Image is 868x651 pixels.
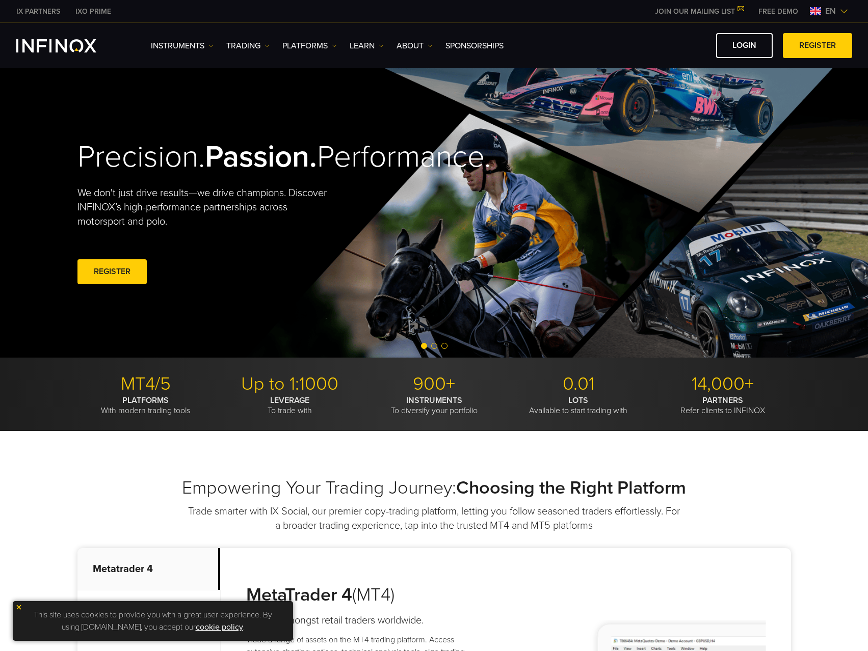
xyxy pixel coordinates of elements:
[77,186,334,229] p: We don't just drive results—we drive champions. Discover INFINOX’s high-performance partnerships ...
[68,6,119,17] a: INFINOX
[821,5,840,17] span: en
[222,373,358,395] p: Up to 1:1000
[187,504,681,533] p: Trade smarter with IX Social, our premier copy-trading platform, letting you follow seasoned trad...
[441,343,448,349] span: Go to slide 3
[654,395,791,416] p: Refer clients to INFINOX
[783,33,852,58] a: REGISTER
[366,373,503,395] p: 900+
[9,6,68,17] a: INFINOX
[226,40,270,52] a: TRADING
[196,622,243,632] a: cookie policy
[456,477,686,499] strong: Choosing the Right Platform
[397,40,433,52] a: ABOUT
[205,139,317,175] strong: Passion.
[222,395,358,416] p: To trade with
[647,7,751,16] a: JOIN OUR MAILING LIST
[568,395,588,405] strong: LOTS
[16,39,120,52] a: INFINOX Logo
[77,373,214,395] p: MT4/5
[282,40,337,52] a: PLATFORMS
[751,6,806,17] a: INFINOX MENU
[510,395,647,416] p: Available to start trading with
[77,590,220,633] p: Metatrader 5
[445,40,504,52] a: SPONSORSHIPS
[246,584,489,606] h3: (MT4)
[270,395,309,405] strong: LEVERAGE
[246,584,352,606] strong: MetaTrader 4
[77,395,214,416] p: With modern trading tools
[246,613,489,628] h4: Popular amongst retail traders worldwide.
[421,343,427,349] span: Go to slide 1
[77,477,791,499] h2: Empowering Your Trading Journey:
[77,548,220,590] p: Metatrader 4
[151,40,214,52] a: Instruments
[406,395,462,405] strong: INSTRUMENTS
[716,33,773,58] a: LOGIN
[366,395,503,416] p: To diversify your portfolio
[702,395,743,405] strong: PARTNERS
[15,604,22,611] img: yellow close icon
[510,373,647,395] p: 0.01
[122,395,169,405] strong: PLATFORMS
[431,343,437,349] span: Go to slide 2
[77,259,147,284] a: REGISTER
[654,373,791,395] p: 14,000+
[18,606,288,636] p: This site uses cookies to provide you with a great user experience. By using [DOMAIN_NAME], you a...
[77,139,399,176] h2: Precision. Performance.
[350,40,384,52] a: Learn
